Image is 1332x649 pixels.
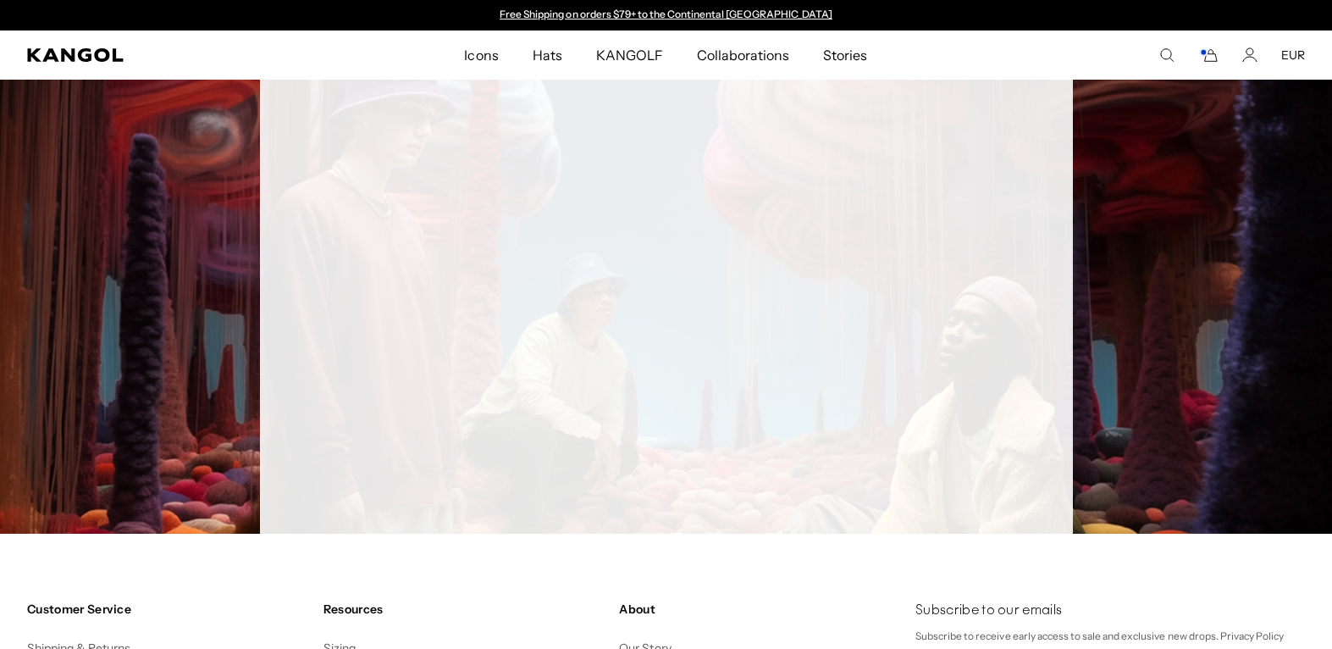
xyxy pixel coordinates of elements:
[447,31,515,80] a: Icons
[680,31,806,80] a: Collaborations
[806,31,884,80] a: Stories
[533,31,562,80] span: Hats
[516,31,579,80] a: Hats
[27,48,307,62] a: Kangol
[619,602,902,617] h4: About
[492,8,841,22] slideshow-component: Announcement bar
[1198,47,1219,63] button: Cart
[500,8,832,20] a: Free Shipping on orders $79+ to the Continental [GEOGRAPHIC_DATA]
[915,627,1305,646] p: Subscribe to receive early access to sale and exclusive new drops. Privacy Policy
[596,31,663,80] span: KANGOLF
[697,31,789,80] span: Collaborations
[492,8,841,22] div: 1 of 2
[260,80,1073,534] iframe: Return &amp; Exchange
[1159,47,1174,63] summary: Search here
[1242,47,1257,63] a: Account
[492,8,841,22] div: Announcement
[464,31,498,80] span: Icons
[323,602,606,617] h4: Resources
[915,602,1305,620] h4: Subscribe to our emails
[579,31,680,80] a: KANGOLF
[27,602,310,617] h4: Customer Service
[823,31,867,80] span: Stories
[1281,47,1305,63] button: EUR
